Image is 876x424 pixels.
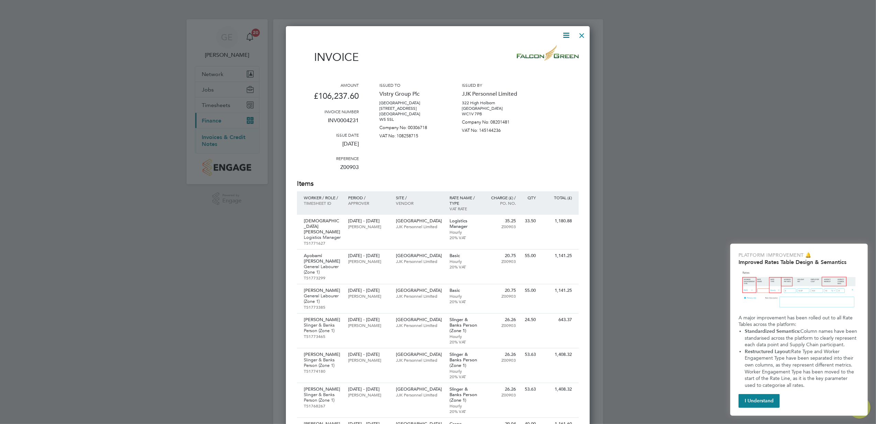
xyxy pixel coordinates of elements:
[450,293,479,299] p: Hourly
[450,352,479,368] p: Slinger & Banks Person (Zone 1)
[523,218,536,224] p: 33.50
[450,386,479,403] p: Slinger & Banks Person (Zone 1)
[450,339,479,344] p: 20% VAT
[297,114,359,132] p: INV0004231
[486,317,516,322] p: 26.26
[304,386,341,392] p: [PERSON_NAME]
[304,235,341,240] p: Logistics Manager
[450,195,479,206] p: Rate name / type
[745,328,800,334] strong: Standardized Semantics:
[486,253,516,258] p: 20.75
[396,386,443,392] p: [GEOGRAPHIC_DATA]
[486,224,516,229] p: Z00903
[348,392,389,397] p: [PERSON_NAME]
[297,82,359,88] h3: Amount
[396,352,443,357] p: [GEOGRAPHIC_DATA]
[730,244,868,416] div: Improved Rate Table Semantics
[304,218,341,235] p: [DEMOGRAPHIC_DATA][PERSON_NAME]
[462,88,524,100] p: JJK Personnel Limited
[348,258,389,264] p: [PERSON_NAME]
[450,368,479,374] p: Hourly
[297,138,359,156] p: [DATE]
[462,125,524,133] p: VAT No: 145144236
[304,304,341,310] p: TS1773385
[297,109,359,114] h3: Invoice number
[450,374,479,379] p: 20% VAT
[304,352,341,357] p: [PERSON_NAME]
[396,200,443,206] p: Vendor
[543,352,572,357] p: 1,408.32
[379,111,441,117] p: [GEOGRAPHIC_DATA]
[739,268,860,312] img: Updated Rates Table Design & Semantics
[462,106,524,111] p: [GEOGRAPHIC_DATA]
[348,317,389,322] p: [DATE] - [DATE]
[739,252,860,259] p: Platform Improvement 🔔
[450,299,479,304] p: 20% VAT
[304,333,341,339] p: TS1773465
[486,392,516,397] p: Z00903
[543,288,572,293] p: 1,141.25
[379,130,441,139] p: VAT No: 108258715
[304,392,341,403] p: Slinger & Banks Person (Zone 1)
[543,218,572,224] p: 1,180.88
[297,132,359,138] h3: Issue date
[379,122,441,130] p: Company No: 00306718
[396,258,443,264] p: JJK Personnel Limited
[450,206,479,211] p: VAT rate
[348,293,389,299] p: [PERSON_NAME]
[304,357,341,368] p: Slinger & Banks Person (Zone 1)
[348,288,389,293] p: [DATE] - [DATE]
[486,288,516,293] p: 20.75
[396,317,443,322] p: [GEOGRAPHIC_DATA]
[304,264,341,275] p: General Labourer (Zone 1)
[396,392,443,397] p: JJK Personnel Limited
[304,317,341,322] p: [PERSON_NAME]
[304,403,341,409] p: TS1768267
[396,322,443,328] p: JJK Personnel Limited
[486,386,516,392] p: 26.26
[379,106,441,111] p: [STREET_ADDRESS]
[450,229,479,235] p: Hourly
[396,224,443,229] p: JJK Personnel Limited
[523,386,536,392] p: 53.63
[450,264,479,269] p: 20% VAT
[348,218,389,224] p: [DATE] - [DATE]
[523,195,536,200] p: QTY
[745,349,791,354] strong: Restructured Layout:
[396,288,443,293] p: [GEOGRAPHIC_DATA]
[543,386,572,392] p: 1,408.32
[396,195,443,200] p: Site /
[297,88,359,109] p: £106,237.60
[348,224,389,229] p: [PERSON_NAME]
[462,82,524,88] h3: Issued by
[486,352,516,357] p: 26.26
[745,349,855,388] span: Rate Type and Worker Engagement Type have been separated into their own columns, as they represen...
[304,275,341,280] p: TS1773299
[379,100,441,106] p: [GEOGRAPHIC_DATA]
[486,258,516,264] p: Z00903
[379,82,441,88] h3: Issued to
[304,368,341,374] p: TS1774180
[517,45,579,61] img: falcongreen-logo-remittance.png
[348,352,389,357] p: [DATE] - [DATE]
[396,357,443,363] p: JJK Personnel Limited
[462,117,524,125] p: Company No: 08201481
[348,357,389,363] p: [PERSON_NAME]
[450,317,479,333] p: Slinger & Banks Person (Zone 1)
[297,179,579,189] h2: Items
[297,156,359,161] h3: Reference
[745,328,858,348] span: Column names have been standarised across the platform to clearly represent each data point and S...
[450,235,479,240] p: 20% VAT
[450,253,479,258] p: Basic
[297,161,359,179] p: Z00903
[348,386,389,392] p: [DATE] - [DATE]
[304,200,341,206] p: Timesheet ID
[304,322,341,333] p: Slinger & Banks Person (Zone 1)
[462,111,524,117] p: WC1V 7PB
[739,315,860,328] p: A major improvement has been rolled out to all Rate Tables across the platform:
[396,218,443,224] p: [GEOGRAPHIC_DATA]
[543,317,572,322] p: 643.37
[304,240,341,246] p: TS1771627
[486,293,516,299] p: Z00903
[523,288,536,293] p: 55.00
